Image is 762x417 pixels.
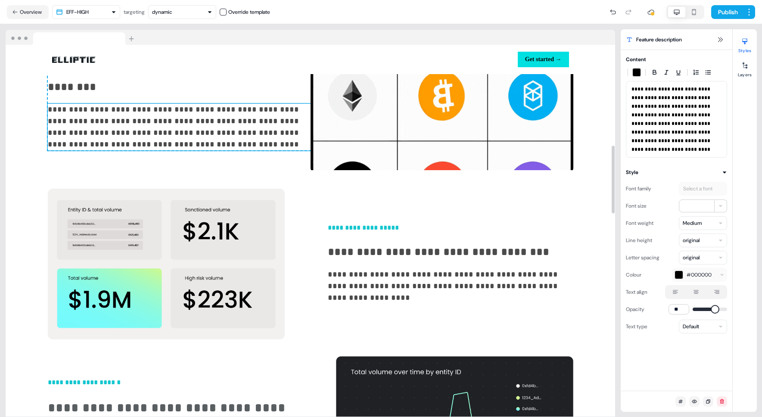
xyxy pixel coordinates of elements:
button: Layers [733,59,757,78]
img: Image [311,21,573,172]
button: Publish [711,5,743,19]
div: Content [626,55,646,64]
div: Override template [228,8,270,16]
div: dynamic [152,8,172,16]
div: Style [626,168,638,177]
button: Style [626,168,727,177]
div: EFF-HIGH [66,8,89,16]
button: dynamic [148,5,216,19]
div: Line height [626,233,652,247]
div: Font weight [626,216,653,230]
div: Image [52,54,307,65]
div: Text align [626,285,647,299]
img: Image [52,56,95,63]
span: Feature description [636,35,682,44]
div: Select a font [681,184,714,193]
div: original [683,236,700,245]
img: Image [48,189,293,339]
span: #000000 [687,271,712,279]
div: targeting [124,8,145,16]
div: Letter spacing [626,251,659,265]
div: Medium [683,219,702,227]
button: Get started → [518,52,569,67]
div: Opacity [626,302,644,316]
div: Font family [626,182,651,196]
img: Browser topbar [6,30,138,45]
button: Overview [7,5,49,19]
div: Get started → [314,52,569,67]
div: Text type [626,320,647,333]
div: Font size [626,199,647,213]
div: Default [683,322,699,331]
button: #000000 [672,268,727,282]
button: Styles [733,34,757,53]
div: Colour [626,268,641,282]
div: original [683,253,700,262]
button: Select a font [679,182,727,196]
